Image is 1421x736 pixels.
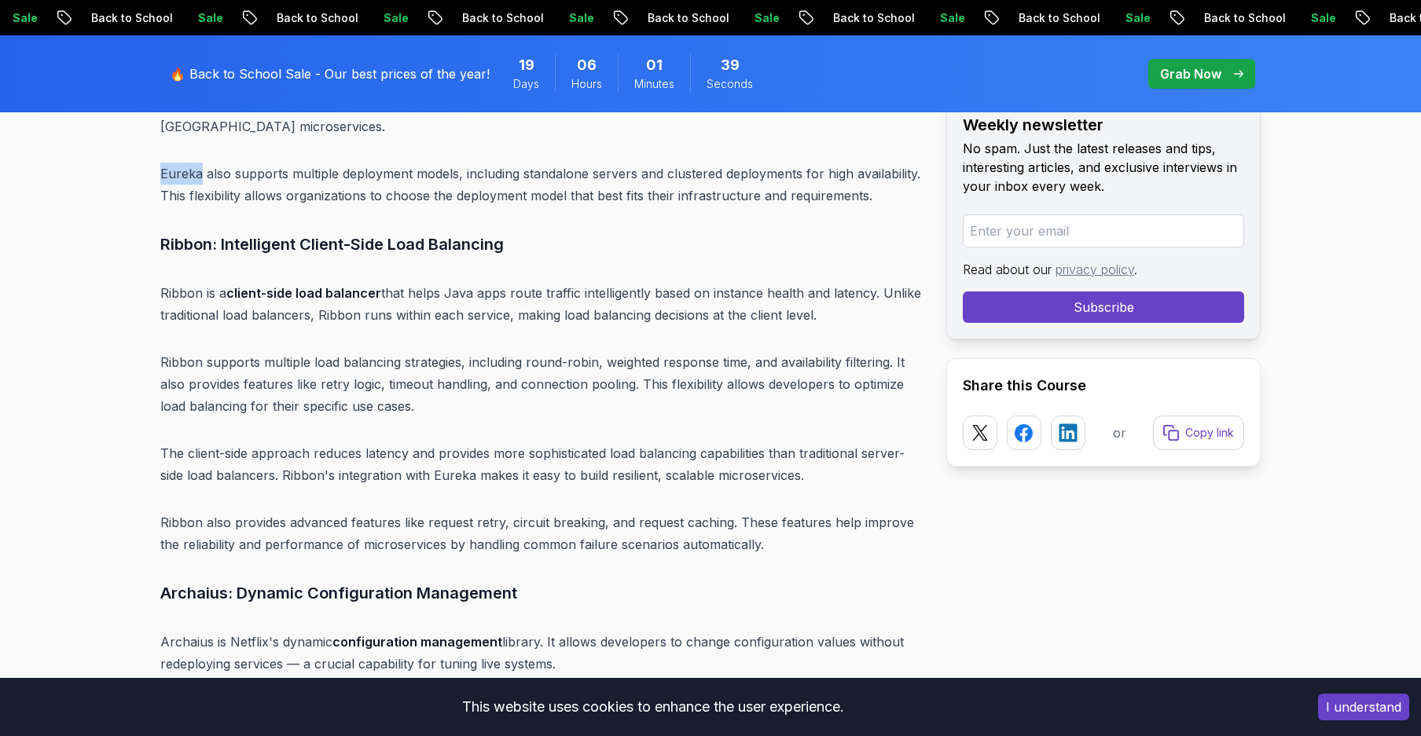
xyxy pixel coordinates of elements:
p: Back to School [1006,10,1113,26]
p: Sale [927,10,978,26]
div: This website uses cookies to enhance the user experience. [12,690,1294,724]
span: Hours [571,76,602,92]
p: 🔥 Back to School Sale - Our best prices of the year! [170,64,490,83]
p: Back to School [635,10,742,26]
p: Read about our . [963,260,1244,279]
p: Back to School [1192,10,1298,26]
p: Sale [1113,10,1163,26]
p: Ribbon is a that helps Java apps route traffic intelligently based on instance health and latency... [160,282,921,326]
span: Seconds [707,76,753,92]
strong: configuration management [332,634,502,650]
strong: client-side load balancer [226,285,381,301]
span: 6 Hours [577,54,597,76]
p: Sale [556,10,607,26]
h3: Ribbon: Intelligent Client-Side Load Balancing [160,232,921,257]
span: Days [513,76,539,92]
p: Eureka also supports multiple deployment models, including standalone servers and clustered deplo... [160,163,921,207]
p: Ribbon supports multiple load balancing strategies, including round-robin, weighted response time... [160,351,921,417]
p: Sale [185,10,236,26]
p: Back to School [264,10,371,26]
button: Subscribe [963,291,1244,323]
input: Enter your email [963,214,1244,247]
h2: Share this Course [963,375,1244,397]
p: or [1113,423,1126,442]
p: No spam. Just the latest releases and tips, interesting articles, and exclusive interviews in you... [963,139,1244,196]
p: Sale [1298,10,1349,26]
p: The client-side approach reduces latency and provides more sophisticated load balancing capabilit... [160,442,921,486]
p: Ribbon also provides advanced features like request retry, circuit breaking, and request caching.... [160,511,921,555]
p: Grab Now [1160,64,1221,83]
button: Accept cookies [1318,694,1409,720]
h3: Archaius: Dynamic Configuration Management [160,580,921,606]
p: Sale [371,10,421,26]
p: Copy link [1185,425,1234,441]
span: 39 Seconds [721,54,740,76]
h2: Weekly newsletter [963,114,1244,136]
p: Archaius is Netflix's dynamic library. It allows developers to change configuration values withou... [160,631,921,675]
button: Copy link [1153,416,1244,450]
a: privacy policy [1056,262,1134,277]
p: Back to School [821,10,927,26]
span: Minutes [634,76,674,92]
span: 1 Minutes [646,54,663,76]
p: Back to School [79,10,185,26]
p: Sale [742,10,792,26]
span: 19 Days [519,54,534,76]
p: Back to School [450,10,556,26]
